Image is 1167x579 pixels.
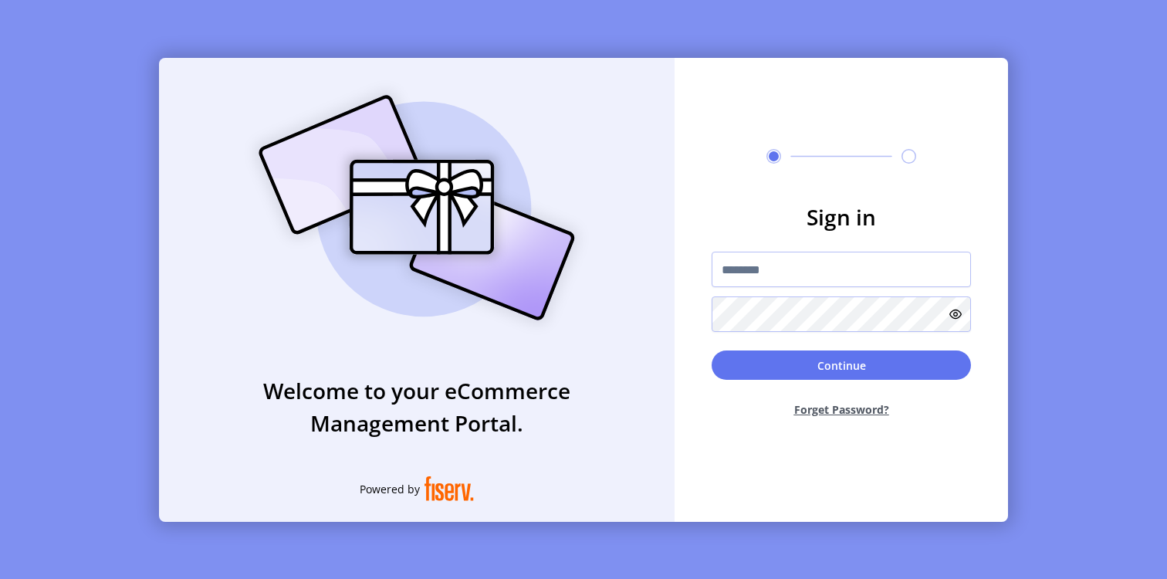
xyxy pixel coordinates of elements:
[712,201,971,233] h3: Sign in
[159,374,675,439] h3: Welcome to your eCommerce Management Portal.
[360,481,420,497] span: Powered by
[712,350,971,380] button: Continue
[235,78,598,337] img: card_Illustration.svg
[712,389,971,430] button: Forget Password?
